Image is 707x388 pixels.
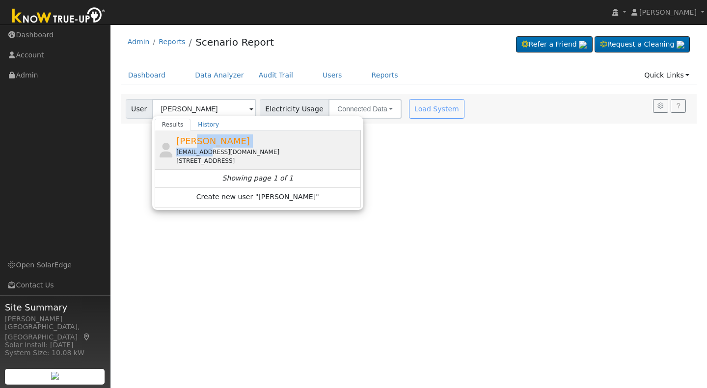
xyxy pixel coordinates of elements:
[315,66,350,84] a: Users
[155,119,191,130] a: Results
[176,136,250,146] span: [PERSON_NAME]
[5,340,105,350] div: Solar Install: [DATE]
[176,148,358,156] div: [EMAIL_ADDRESS][DOMAIN_NAME]
[190,119,226,130] a: History
[5,301,105,314] span: Site Summary
[639,8,697,16] span: [PERSON_NAME]
[176,156,358,165] div: [STREET_ADDRESS]
[364,66,406,84] a: Reports
[5,314,105,324] div: [PERSON_NAME]
[121,66,173,84] a: Dashboard
[5,348,105,358] div: System Size: 10.08 kW
[195,36,274,48] a: Scenario Report
[126,99,153,119] span: User
[188,66,251,84] a: Data Analyzer
[328,99,402,119] button: Connected Data
[152,99,256,119] input: Select a User
[653,99,668,113] button: Settings
[82,333,91,341] a: Map
[7,5,110,27] img: Know True-Up
[159,38,185,46] a: Reports
[51,372,59,380] img: retrieve
[222,173,293,183] i: Showing page 1 of 1
[677,41,684,49] img: retrieve
[637,66,697,84] a: Quick Links
[579,41,587,49] img: retrieve
[128,38,150,46] a: Admin
[671,99,686,113] a: Help Link
[516,36,593,53] a: Refer a Friend
[595,36,690,53] a: Request a Cleaning
[196,192,319,203] span: Create new user "[PERSON_NAME]"
[251,66,300,84] a: Audit Trail
[260,99,329,119] span: Electricity Usage
[5,322,105,342] div: [GEOGRAPHIC_DATA], [GEOGRAPHIC_DATA]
